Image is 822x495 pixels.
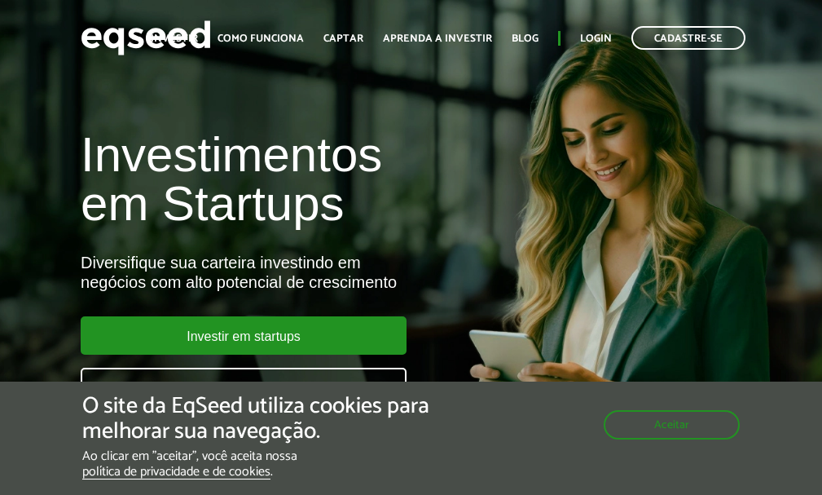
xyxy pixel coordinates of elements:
a: Cadastre-se [631,26,745,50]
a: política de privacidade e de cookies [82,466,270,480]
a: Captar [323,33,363,44]
a: Aprenda a investir [383,33,492,44]
button: Aceitar [604,410,740,440]
a: Como funciona [218,33,304,44]
a: Blog [512,33,538,44]
h5: O site da EqSeed utiliza cookies para melhorar sua navegação. [82,394,477,444]
a: Investir [151,33,198,44]
a: Investir em startups [81,316,407,355]
a: Login [580,33,612,44]
img: EqSeed [81,16,211,60]
a: Captar investimentos [81,368,407,406]
h1: Investimentos em Startups [81,130,468,228]
p: Ao clicar em "aceitar", você aceita nossa . [82,449,477,480]
div: Diversifique sua carteira investindo em negócios com alto potencial de crescimento [81,253,468,292]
